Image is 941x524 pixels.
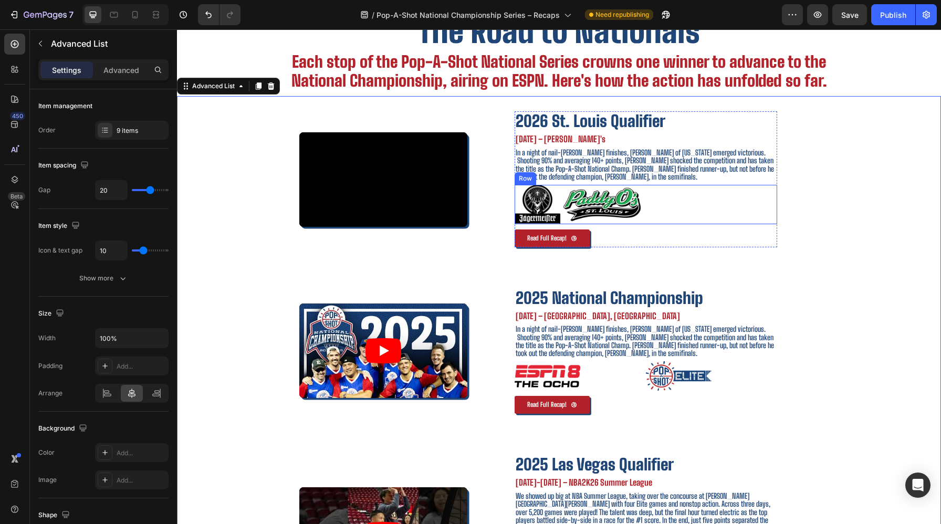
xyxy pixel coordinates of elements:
[339,296,599,328] p: In a night of nail-[PERSON_NAME] finishes, [PERSON_NAME] of [US_STATE] emerged victorious. Shooti...
[350,204,390,214] p: Read Full Recap!
[339,260,599,277] p: 2025 National Championship
[338,366,413,384] a: Read Full Recap!
[338,200,413,218] a: Read Full Recap!
[841,11,859,19] span: Save
[38,361,62,371] div: Padding
[469,332,535,362] img: gempages_472099609888424992-ba1ce05e-8a5d-401f-a19d-3cf1999de6e8.png
[189,492,224,518] button: Play
[339,281,503,291] strong: [DATE] – [GEOGRAPHIC_DATA], [GEOGRAPHIC_DATA]
[189,309,224,334] button: Play
[13,52,60,61] div: Advanced List
[38,219,82,233] div: Item style
[38,246,82,255] div: Icon & text gap
[350,371,390,380] p: Read Full Recap!
[38,389,62,398] div: Arrange
[595,10,649,19] span: Need republishing
[38,475,57,485] div: Image
[871,4,915,25] button: Publish
[905,473,930,498] div: Open Intercom Messenger
[69,8,74,21] p: 7
[338,155,383,195] img: gempages_472099609888424992-299448b9-5dcc-4e39-923c-d555fa99d1cd.png
[832,4,867,25] button: Save
[4,4,78,25] button: 7
[339,104,428,114] strong: [DATE] – [PERSON_NAME]'s
[339,448,475,458] strong: [DATE]-[DATE] – NBA2K26 Summer League
[117,362,166,371] div: Add...
[339,463,599,511] p: We showed up big at NBA Summer League, taking over the concourse at [PERSON_NAME][GEOGRAPHIC_DATA...
[52,65,81,76] p: Settings
[38,185,50,195] div: Gap
[38,125,56,135] div: Order
[339,119,599,152] p: In a night of nail-[PERSON_NAME] finishes, [PERSON_NAME] of [US_STATE] emerged victorious. Shooti...
[38,508,72,522] div: Shape
[177,29,941,524] iframe: Design area
[338,104,600,116] div: Rich Text Editor. Editing area: main
[79,273,128,284] div: Show more
[117,476,166,485] div: Add...
[96,241,127,260] input: Auto
[122,103,290,197] iframe: Video
[117,448,166,458] div: Add...
[38,448,55,457] div: Color
[339,426,599,444] p: 2025 Las Vegas Qualifier
[96,329,168,348] input: Auto
[10,112,25,120] div: 450
[377,9,560,20] span: Pop-A-Shot National Championship Series – Recaps
[383,155,467,195] img: PaddyOs_Logo_2018-High_Res_RGB-e1553798410126.png
[117,126,166,135] div: 9 items
[51,37,164,50] p: Advanced List
[338,336,403,358] img: ESPN8_The_Ocho_ESPN_Organization_Logo_svg.png
[198,4,241,25] div: Undo/Redo
[338,82,600,101] div: Rich Text Editor. Editing area: main
[38,159,91,173] div: Item spacing
[38,422,89,436] div: Background
[96,181,127,200] input: Auto
[340,144,357,154] div: Row
[38,307,66,321] div: Size
[103,65,139,76] p: Advanced
[880,9,906,20] div: Publish
[372,9,374,20] span: /
[8,192,25,201] div: Beta
[339,83,599,100] p: 2026 St. Louis Qualifier
[38,269,169,288] button: Show more
[38,101,92,111] div: Item management
[38,333,56,343] div: Width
